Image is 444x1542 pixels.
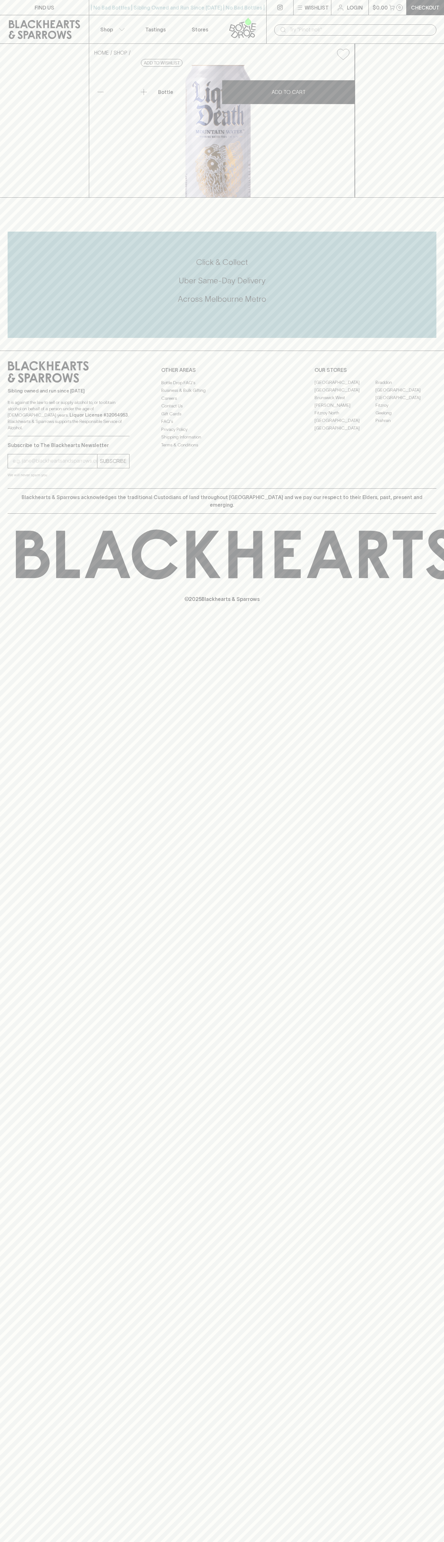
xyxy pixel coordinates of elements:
[398,6,401,9] p: 0
[161,379,283,386] a: Bottle Drop FAQ's
[161,387,283,394] a: Business & Bulk Gifting
[100,457,127,465] p: SUBSCRIBE
[375,394,436,402] a: [GEOGRAPHIC_DATA]
[89,65,355,197] img: 36459.png
[89,15,134,43] button: Shop
[145,26,166,33] p: Tastings
[411,4,440,11] p: Checkout
[178,15,222,43] a: Stores
[315,366,436,374] p: OUR STORES
[12,493,432,509] p: Blackhearts & Sparrows acknowledges the traditional Custodians of land throughout [GEOGRAPHIC_DAT...
[161,394,283,402] a: Careers
[100,26,113,33] p: Shop
[315,402,375,409] a: [PERSON_NAME]
[8,388,129,394] p: Sibling owned and run since [DATE]
[97,454,129,468] button: SUBSCRIBE
[375,386,436,394] a: [GEOGRAPHIC_DATA]
[347,4,363,11] p: Login
[8,472,129,478] p: We will never spam you
[161,418,283,425] a: FAQ's
[161,425,283,433] a: Privacy Policy
[156,86,222,98] div: Bottle
[305,4,329,11] p: Wishlist
[315,379,375,386] a: [GEOGRAPHIC_DATA]
[335,46,352,63] button: Add to wishlist
[161,441,283,449] a: Terms & Conditions
[161,410,283,418] a: Gift Cards
[8,232,436,338] div: Call to action block
[70,412,128,418] strong: Liquor License #32064953
[375,409,436,417] a: Geelong
[8,294,436,304] h5: Across Melbourne Metro
[8,257,436,267] h5: Click & Collect
[133,15,178,43] a: Tastings
[192,26,208,33] p: Stores
[375,379,436,386] a: Braddon
[35,4,54,11] p: FIND US
[8,399,129,431] p: It is against the law to sell or supply alcohol to, or to obtain alcohol on behalf of a person un...
[375,417,436,425] a: Prahran
[315,394,375,402] a: Brunswick West
[272,88,306,96] p: ADD TO CART
[222,80,355,104] button: ADD TO CART
[13,456,97,466] input: e.g. jane@blackheartsandsparrows.com.au
[141,59,182,67] button: Add to wishlist
[315,417,375,425] a: [GEOGRAPHIC_DATA]
[161,402,283,410] a: Contact Us
[373,4,388,11] p: $0.00
[161,433,283,441] a: Shipping Information
[158,88,173,96] p: Bottle
[315,386,375,394] a: [GEOGRAPHIC_DATA]
[161,366,283,374] p: OTHER AREAS
[8,441,129,449] p: Subscribe to The Blackhearts Newsletter
[8,275,436,286] h5: Uber Same-Day Delivery
[94,50,109,56] a: HOME
[315,409,375,417] a: Fitzroy North
[114,50,127,56] a: SHOP
[315,425,375,432] a: [GEOGRAPHIC_DATA]
[289,25,431,35] input: Try "Pinot noir"
[375,402,436,409] a: Fitzroy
